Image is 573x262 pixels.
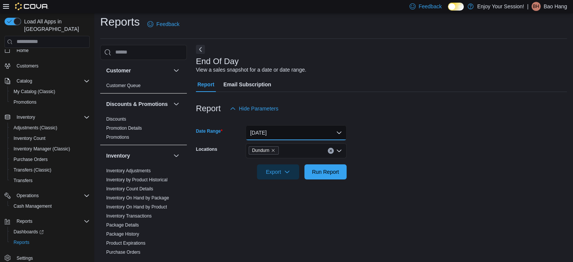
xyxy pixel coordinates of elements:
[106,168,151,174] span: Inventory Adjustments
[533,2,539,11] span: BH
[11,227,90,236] span: Dashboards
[144,17,182,32] a: Feedback
[14,135,46,141] span: Inventory Count
[106,152,130,159] h3: Inventory
[11,123,90,132] span: Adjustments (Classic)
[544,2,567,11] p: Bao Hang
[14,229,44,235] span: Dashboards
[106,100,170,108] button: Discounts & Promotions
[11,98,40,107] a: Promotions
[8,144,93,154] button: Inventory Manager (Classic)
[106,186,153,192] a: Inventory Count Details
[11,155,51,164] a: Purchase Orders
[14,113,90,122] span: Inventory
[11,176,90,185] span: Transfers
[17,114,35,120] span: Inventory
[239,105,278,112] span: Hide Parameters
[246,125,347,140] button: [DATE]
[106,195,169,201] a: Inventory On Hand by Package
[11,227,47,236] a: Dashboards
[106,195,169,201] span: Inventory On Hand by Package
[336,148,342,154] button: Open list of options
[11,144,73,153] a: Inventory Manager (Classic)
[14,77,90,86] span: Catalog
[106,204,167,210] span: Inventory On Hand by Product
[14,61,41,70] a: Customers
[106,134,129,140] span: Promotions
[17,193,39,199] span: Operations
[106,213,152,219] a: Inventory Transactions
[8,165,93,175] button: Transfers (Classic)
[11,238,32,247] a: Reports
[17,78,32,84] span: Catalog
[14,99,37,105] span: Promotions
[196,146,217,152] label: Locations
[106,241,145,246] a: Product Expirations
[527,2,529,11] p: |
[8,237,93,248] button: Reports
[8,86,93,97] button: My Catalog (Classic)
[8,133,93,144] button: Inventory Count
[15,3,49,10] img: Cova
[14,191,42,200] button: Operations
[14,77,35,86] button: Catalog
[106,67,131,74] h3: Customer
[106,231,139,237] a: Package History
[172,151,181,160] button: Inventory
[11,155,90,164] span: Purchase Orders
[328,148,334,154] button: Clear input
[2,60,93,71] button: Customers
[21,18,90,33] span: Load All Apps in [GEOGRAPHIC_DATA]
[14,167,51,173] span: Transfers (Classic)
[11,144,90,153] span: Inventory Manager (Classic)
[14,217,90,226] span: Reports
[196,104,221,113] h3: Report
[17,63,38,69] span: Customers
[8,227,93,237] a: Dashboards
[11,202,55,211] a: Cash Management
[14,156,48,162] span: Purchase Orders
[419,3,442,10] span: Feedback
[11,87,58,96] a: My Catalog (Classic)
[196,45,205,54] button: Next
[14,46,32,55] a: Home
[172,66,181,75] button: Customer
[196,66,306,74] div: View a sales snapshot for a date or date range.
[11,176,35,185] a: Transfers
[14,46,90,55] span: Home
[252,147,269,154] span: Dundurn
[106,126,142,131] a: Promotion Details
[312,168,339,176] span: Run Report
[2,216,93,227] button: Reports
[106,213,152,219] span: Inventory Transactions
[106,204,167,210] a: Inventory On Hand by Product
[271,148,275,153] button: Remove Dundurn from selection in this group
[106,100,168,108] h3: Discounts & Promotions
[106,177,168,182] a: Inventory by Product Historical
[257,164,299,179] button: Export
[448,3,464,11] input: Dark Mode
[106,83,141,89] span: Customer Queue
[477,2,524,11] p: Enjoy Your Session!
[2,190,93,201] button: Operations
[17,255,33,261] span: Settings
[106,116,126,122] a: Discounts
[227,101,281,116] button: Hide Parameters
[8,97,93,107] button: Promotions
[11,123,60,132] a: Adjustments (Classic)
[14,125,57,131] span: Adjustments (Classic)
[106,168,151,173] a: Inventory Adjustments
[11,87,90,96] span: My Catalog (Classic)
[8,175,93,186] button: Transfers
[106,222,139,228] span: Package Details
[8,123,93,133] button: Adjustments (Classic)
[106,177,168,183] span: Inventory by Product Historical
[197,77,214,92] span: Report
[2,45,93,56] button: Home
[261,164,295,179] span: Export
[14,89,55,95] span: My Catalog (Classic)
[14,239,29,245] span: Reports
[304,164,347,179] button: Run Report
[106,249,141,255] span: Purchase Orders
